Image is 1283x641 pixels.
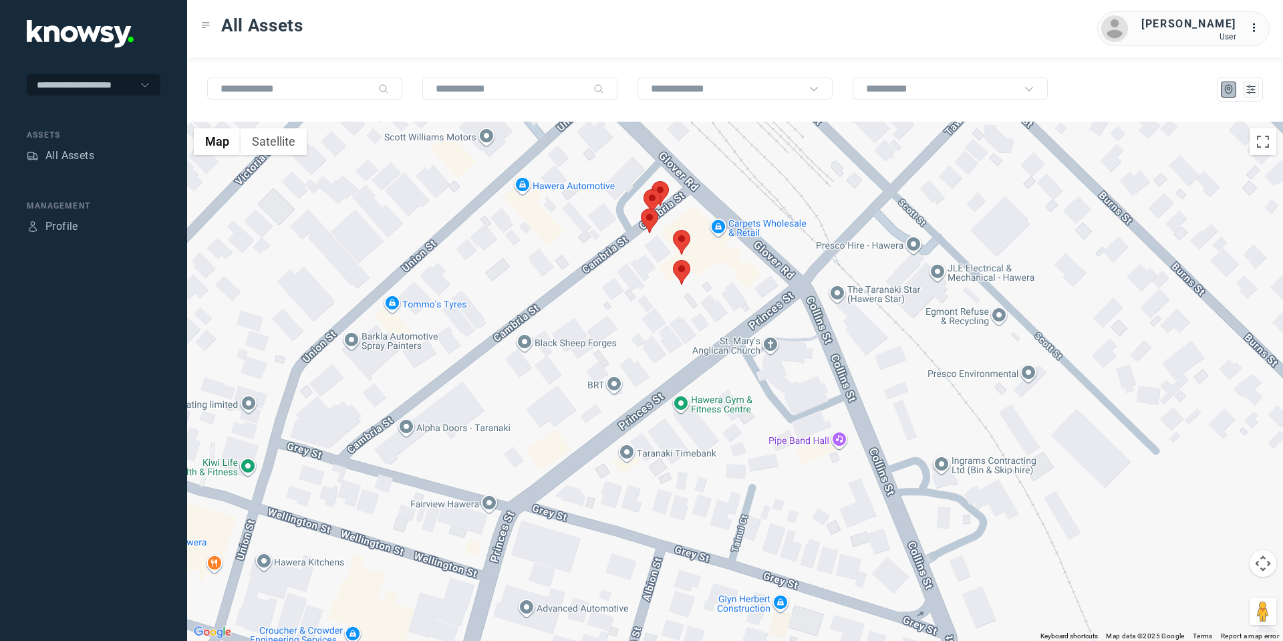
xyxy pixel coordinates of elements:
[1250,550,1276,577] button: Map camera controls
[190,624,235,641] img: Google
[27,129,160,141] div: Assets
[27,200,160,212] div: Management
[1250,128,1276,155] button: Toggle fullscreen view
[1250,23,1264,33] tspan: ...
[1250,20,1266,36] div: :
[378,84,389,94] div: Search
[45,148,94,164] div: All Assets
[1106,632,1184,640] span: Map data ©2025 Google
[1141,32,1236,41] div: User
[27,148,94,164] a: AssetsAll Assets
[1223,84,1235,96] div: Map
[27,20,134,47] img: Application Logo
[27,219,78,235] a: ProfileProfile
[1245,84,1257,96] div: List
[1250,598,1276,625] button: Drag Pegman onto the map to open Street View
[221,13,303,37] span: All Assets
[1250,20,1266,38] div: :
[190,624,235,641] a: Open this area in Google Maps (opens a new window)
[27,221,39,233] div: Profile
[201,21,210,30] div: Toggle Menu
[194,128,241,155] button: Show street map
[1193,632,1213,640] a: Terms (opens in new tab)
[1101,15,1128,42] img: avatar.png
[45,219,78,235] div: Profile
[27,150,39,162] div: Assets
[1141,16,1236,32] div: [PERSON_NAME]
[593,84,604,94] div: Search
[241,128,307,155] button: Show satellite imagery
[1221,632,1279,640] a: Report a map error
[1040,632,1098,641] button: Keyboard shortcuts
